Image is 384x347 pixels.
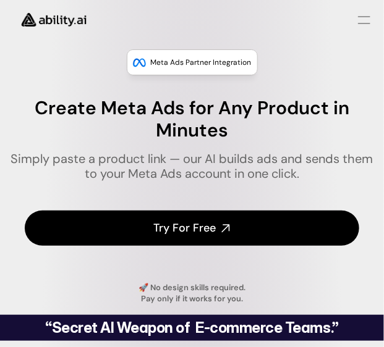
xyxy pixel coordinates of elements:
a: Try For Free [25,211,359,246]
h2: “Secret AI Weapon of E-commerce Teams.” [12,320,372,335]
h4: Try For Free [153,220,216,236]
h1: Create Meta Ads for Any Product in Minutes [10,97,374,141]
h4: 🚀 No design skills required. Pay only if it works for you. [74,282,311,304]
h1: Simply paste a product link — our AI builds ads and sends them to your Meta Ads account in one cl... [10,151,374,181]
p: Meta Ads Partner Integration [151,56,252,69]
